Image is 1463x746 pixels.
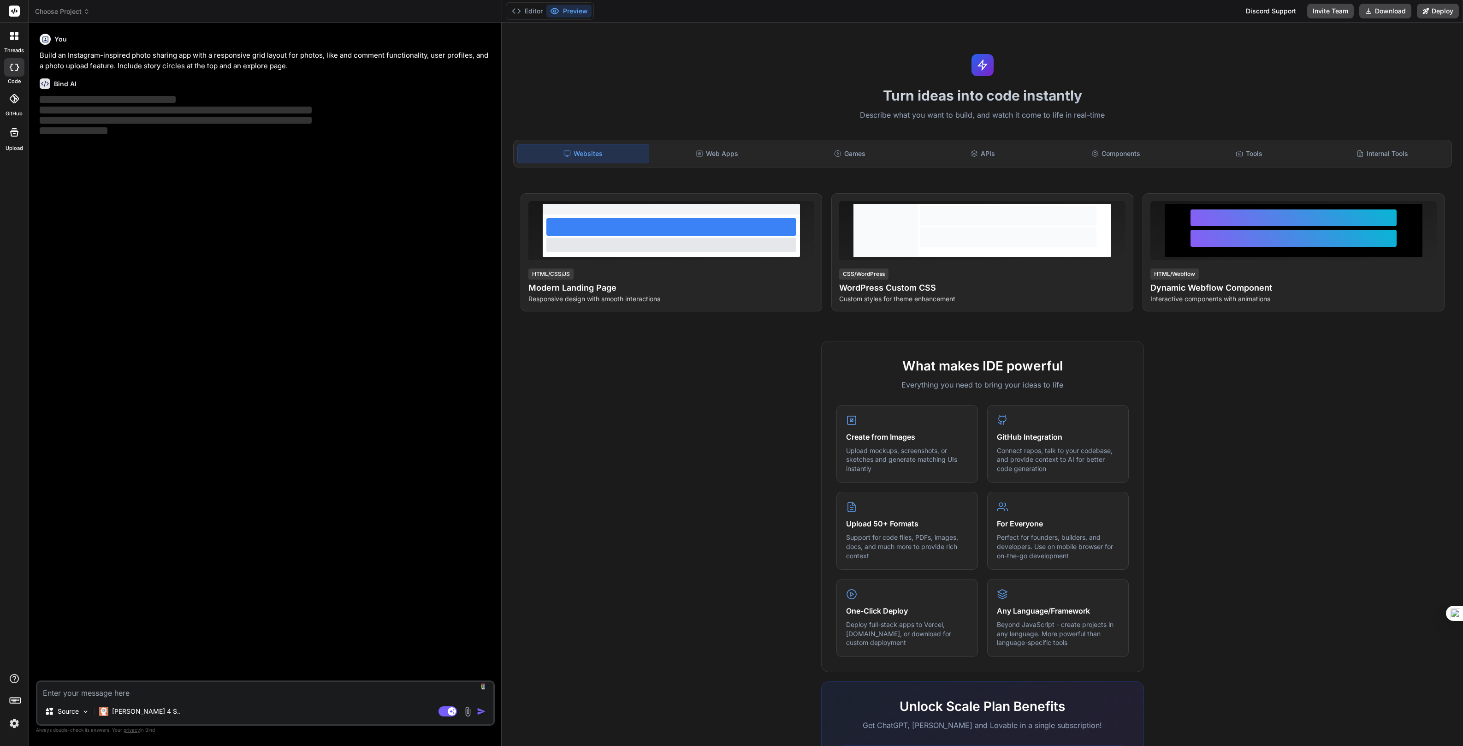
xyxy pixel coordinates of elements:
div: HTML/Webflow [1150,269,1199,280]
div: APIs [918,144,1049,163]
h4: Create from Images [846,431,968,442]
div: Games [784,144,916,163]
p: Perfect for founders, builders, and developers. Use on mobile browser for on-the-go development [997,533,1119,560]
p: Deploy full-stack apps to Vercel, [DOMAIN_NAME], or download for custom deployment [846,620,968,647]
img: Pick Models [82,708,89,716]
p: Everything you need to bring your ideas to life [836,379,1129,390]
button: Deploy [1417,4,1459,18]
h2: Unlock Scale Plan Benefits [836,697,1129,716]
p: Interactive components with animations [1150,294,1437,304]
p: Build an Instagram-inspired photo sharing app with a responsive grid layout for photos, like and ... [40,50,493,71]
div: Web Apps [651,144,782,163]
label: threads [4,47,24,54]
img: icon [477,707,486,716]
h4: One-Click Deploy [846,605,968,616]
button: Invite Team [1307,4,1354,18]
div: HTML/CSS/JS [528,269,574,280]
img: settings [6,716,22,731]
h4: WordPress Custom CSS [839,281,1125,294]
p: Support for code files, PDFs, images, docs, and much more to provide rich context [846,533,968,560]
img: Claude 4 Sonnet [99,707,108,716]
p: Source [58,707,79,716]
span: privacy [124,727,140,733]
h6: You [54,35,67,44]
h4: GitHub Integration [997,431,1119,442]
span: ‌ [40,96,176,103]
p: Beyond JavaScript - create projects in any language. More powerful than language-specific tools [997,620,1119,647]
p: Always double-check its answers. Your in Bind [36,726,495,734]
p: Custom styles for theme enhancement [839,294,1125,304]
label: GitHub [6,110,23,118]
button: Editor [508,5,546,18]
img: attachment [462,706,473,717]
div: Websites [517,144,650,163]
p: Describe what you want to build, and watch it come to life in real-time [508,109,1457,121]
button: Download [1359,4,1411,18]
h4: Modern Landing Page [528,281,815,294]
p: Connect repos, talk to your codebase, and provide context to AI for better code generation [997,446,1119,473]
h2: What makes IDE powerful [836,356,1129,376]
h1: Turn ideas into code instantly [508,87,1457,104]
span: ‌ [40,117,312,124]
span: ‌ [40,127,107,134]
div: Internal Tools [1316,144,1448,163]
p: Responsive design with smooth interactions [528,294,815,304]
label: code [8,78,21,85]
p: Upload mockups, screenshots, or sketches and generate matching UIs instantly [846,446,968,473]
h4: Upload 50+ Formats [846,518,968,529]
div: Discord Support [1240,4,1302,18]
img: one_i.png [1451,609,1460,618]
p: [PERSON_NAME] 4 S.. [112,707,181,716]
h4: Dynamic Webflow Component [1150,281,1437,294]
span: Choose Project [35,7,90,16]
div: CSS/WordPress [839,269,888,280]
p: Get ChatGPT, [PERSON_NAME] and Lovable in a single subscription! [836,720,1129,731]
div: Tools [1184,144,1315,163]
span: ‌ [40,107,312,113]
h4: For Everyone [997,518,1119,529]
button: Preview [546,5,592,18]
div: Components [1050,144,1182,163]
h6: Bind AI [54,79,77,89]
h4: Any Language/Framework [997,605,1119,616]
label: Upload [6,144,23,152]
